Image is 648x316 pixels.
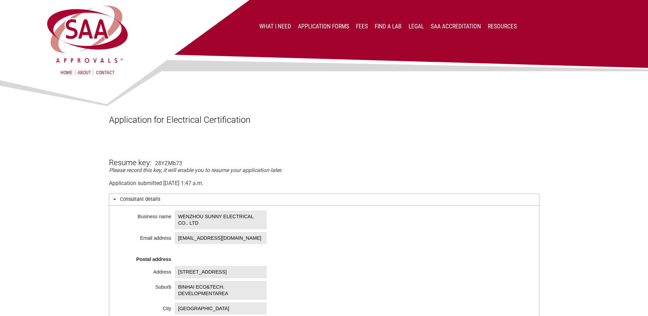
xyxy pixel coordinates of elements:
[409,23,424,30] a: Legal
[175,266,266,278] span: [STREET_ADDRESS]
[60,70,72,75] a: Home
[120,304,171,311] div: City
[175,211,266,229] span: WENZHOU SUNNY ELECTRICAL CO.. LTD
[96,70,114,75] a: Contact
[109,180,539,186] div: Application submitted [DATE] 1:47 a.m.
[259,23,291,30] a: What I Need
[175,281,266,299] span: BINHAI ECO&TECH. DEVELOPMENTAREA
[431,23,481,30] a: SAA Accreditation
[75,70,93,75] a: About
[175,232,266,244] span: [EMAIL_ADDRESS][DOMAIN_NAME]
[120,267,171,274] div: Address
[109,167,282,173] em: Please record this key, it will enable you to resume your application later.
[45,4,130,64] img: SAA Approvals
[356,23,368,30] a: Fees
[120,212,171,219] div: Business name
[120,233,171,240] div: Email address
[298,23,349,30] a: Application Forms
[488,23,517,30] a: Resources
[375,23,402,30] a: Find a lab
[120,282,171,289] div: Suburb
[109,115,539,125] h1: Application for Electrical Certification
[136,256,171,262] strong: Postal address
[109,194,539,206] h3: Consultant details
[109,146,152,167] h3: Resume key:
[175,303,266,315] span: [GEOGRAPHIC_DATA]
[155,160,182,167] div: 28YZMb73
